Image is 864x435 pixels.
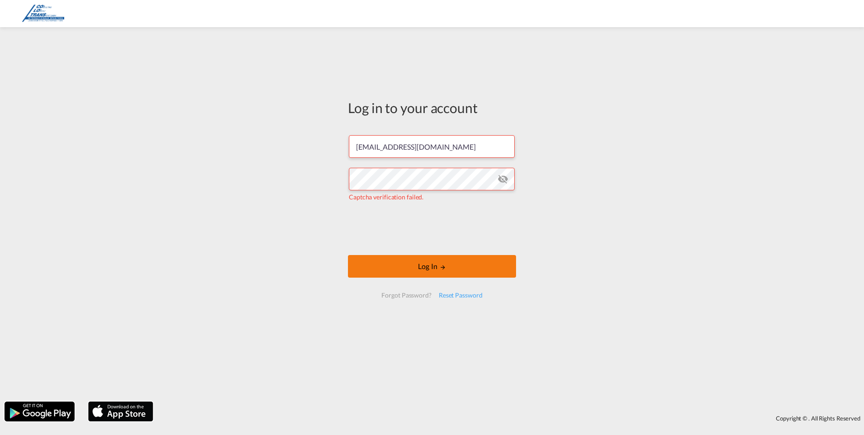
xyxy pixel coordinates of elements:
[348,98,516,117] div: Log in to your account
[348,255,516,278] button: LOGIN
[378,287,435,303] div: Forgot Password?
[435,287,486,303] div: Reset Password
[498,174,508,184] md-icon: icon-eye-off
[363,211,501,246] iframe: reCAPTCHA
[158,411,864,426] div: Copyright © . All Rights Reserved
[349,193,423,201] span: Captcha verification failed.
[87,401,154,422] img: apple.png
[4,401,75,422] img: google.png
[14,4,75,24] img: f04a3d10673c11ed8b410b39241415e1.png
[349,135,515,158] input: Enter email/phone number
